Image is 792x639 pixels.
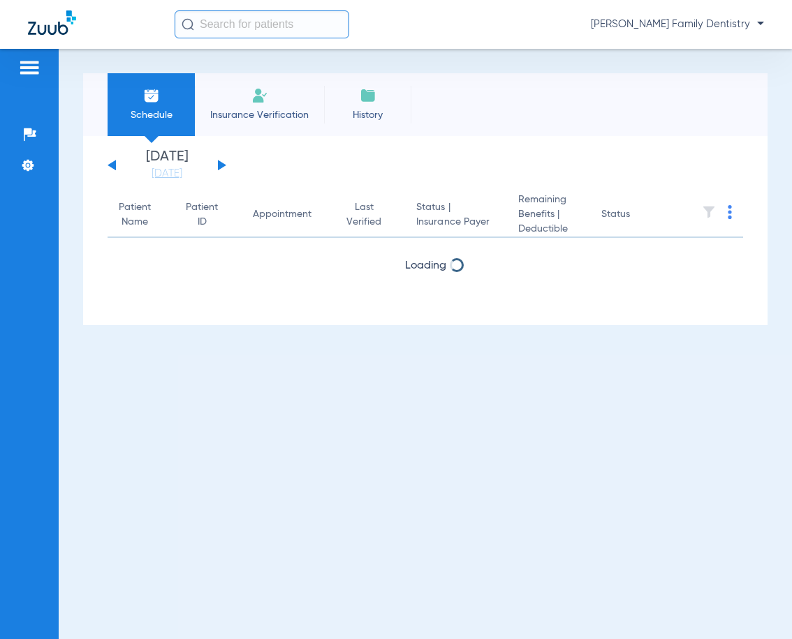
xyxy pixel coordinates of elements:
span: Deductible [518,222,579,236]
span: Insurance Payer [416,215,496,230]
img: History [360,87,376,104]
div: Patient Name [119,200,163,230]
div: Patient Name [119,200,151,230]
img: Zuub Logo [28,10,76,35]
span: [PERSON_NAME] Family Dentistry [591,17,764,31]
span: Schedule [118,108,184,122]
div: Patient ID [186,200,218,230]
th: Remaining Benefits | [507,193,590,238]
div: Last Verified [346,200,381,230]
img: hamburger-icon [18,59,41,76]
img: Search Icon [182,18,194,31]
input: Search for patients [175,10,349,38]
th: Status [590,193,684,238]
div: Patient ID [186,200,230,230]
div: Appointment [253,207,311,222]
span: Loading [405,260,446,271]
a: [DATE] [125,167,209,181]
div: Last Verified [346,200,394,230]
img: group-dot-blue.svg [728,205,732,219]
img: Manual Insurance Verification [251,87,268,104]
li: [DATE] [125,150,209,181]
span: Insurance Verification [205,108,314,122]
div: Appointment [253,207,324,222]
th: Status | [405,193,507,238]
img: filter.svg [702,205,716,219]
span: History [335,108,401,122]
img: Schedule [143,87,160,104]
